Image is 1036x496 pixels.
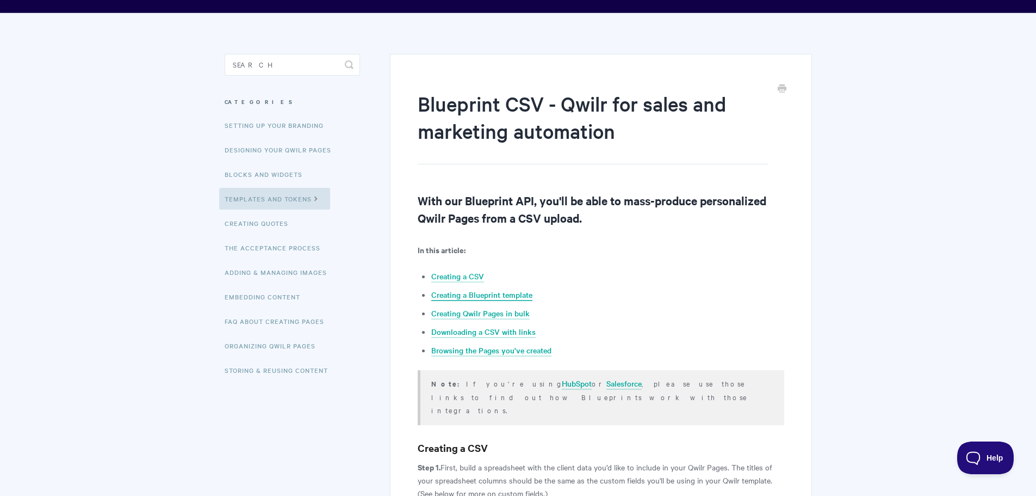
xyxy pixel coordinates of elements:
h2: With our Blueprint API, you'll be able to mass-produce personalized Qwilr Pages from a CSV upload. [418,192,784,226]
a: Storing & Reusing Content [225,359,336,381]
a: FAQ About Creating Pages [225,310,332,332]
a: Creating Qwilr Pages in bulk [431,308,530,320]
a: HubSpot [562,378,592,390]
a: Salesforce [606,378,642,390]
a: Setting up your Branding [225,114,332,136]
h1: Blueprint CSV - Qwilr for sales and marketing automation [418,90,767,164]
strong: Step 1. [418,461,441,473]
a: Creating a Blueprint template [431,289,532,301]
a: Creating a CSV [431,271,484,283]
iframe: Toggle Customer Support [957,442,1014,474]
a: Downloading a CSV with links [431,326,536,338]
a: Embedding Content [225,286,308,308]
a: Browsing the Pages you've created [431,345,551,357]
p: If you're using or , please use those links to find out how Blueprints work with those integrations. [431,377,770,417]
strong: In this article: [418,244,466,255]
a: The Acceptance Process [225,237,328,259]
strong: Note: [431,378,466,389]
a: Designing Your Qwilr Pages [225,139,339,161]
h3: Categories [225,92,360,112]
a: Print this Article [778,83,786,95]
h3: Creating a CSV [418,440,784,456]
a: Adding & Managing Images [225,261,335,283]
a: Creating Quotes [225,212,296,234]
a: Templates and Tokens [219,188,330,210]
a: Blocks and Widgets [225,163,311,185]
input: Search [225,54,360,76]
a: Organizing Qwilr Pages [225,335,324,357]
